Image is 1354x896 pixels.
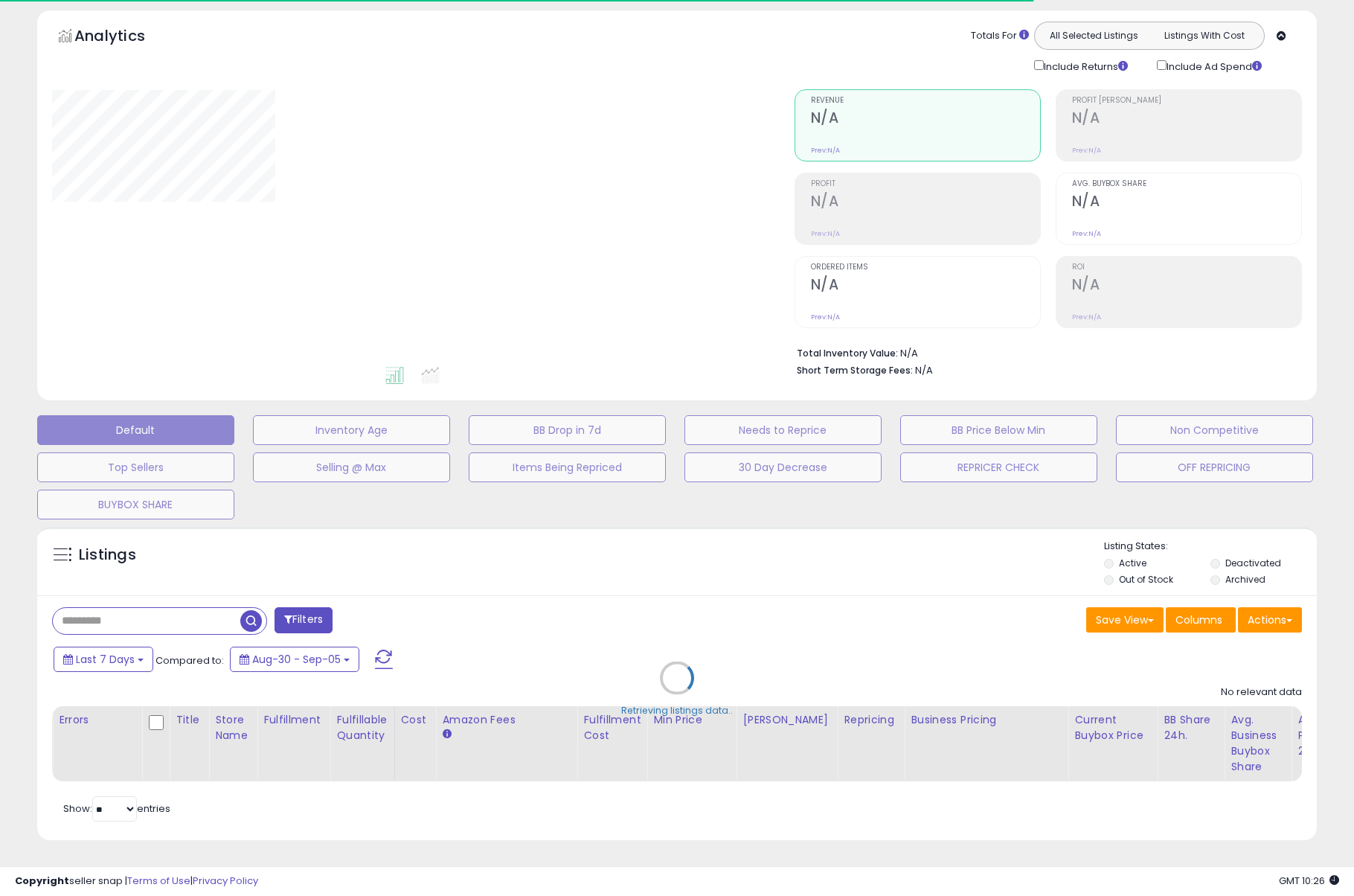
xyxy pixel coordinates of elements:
[1279,874,1339,888] span: 2025-09-13 10:26 GMT
[253,452,450,482] button: Selling @ Max
[1072,263,1301,272] span: ROI
[193,874,258,888] a: Privacy Policy
[1072,97,1301,105] span: Profit [PERSON_NAME]
[900,415,1097,445] button: BB Price Below Min
[900,452,1097,482] button: REPRICER CHECK
[811,97,1040,105] span: Revenue
[811,313,840,321] small: Prev: N/A
[37,452,234,482] button: Top Sellers
[797,364,913,377] b: Short Term Storage Fees:
[74,25,174,50] h5: Analytics
[811,146,840,155] small: Prev: N/A
[621,704,733,717] div: Retrieving listings data..
[684,415,882,445] button: Needs to Reprice
[971,29,1029,43] div: Totals For
[1072,313,1101,321] small: Prev: N/A
[1072,229,1101,238] small: Prev: N/A
[469,415,666,445] button: BB Drop in 7d
[1039,26,1149,45] button: All Selected Listings
[915,363,933,377] span: N/A
[811,180,1040,188] span: Profit
[811,193,1040,213] h2: N/A
[1116,415,1313,445] button: Non Competitive
[1072,109,1301,129] h2: N/A
[37,490,234,519] button: BUYBOX SHARE
[1072,146,1101,155] small: Prev: N/A
[15,874,69,888] strong: Copyright
[797,347,898,359] b: Total Inventory Value:
[684,452,882,482] button: 30 Day Decrease
[1072,180,1301,188] span: Avg. Buybox Share
[469,452,666,482] button: Items Being Repriced
[15,874,258,889] div: seller snap | |
[253,415,450,445] button: Inventory Age
[37,415,234,445] button: Default
[1149,26,1260,45] button: Listings With Cost
[811,276,1040,296] h2: N/A
[127,874,190,888] a: Terms of Use
[1146,57,1286,74] div: Include Ad Spend
[1116,452,1313,482] button: OFF REPRICING
[1072,276,1301,296] h2: N/A
[1023,57,1146,74] div: Include Returns
[811,109,1040,129] h2: N/A
[797,343,1292,361] li: N/A
[811,229,840,238] small: Prev: N/A
[1072,193,1301,213] h2: N/A
[811,263,1040,272] span: Ordered Items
